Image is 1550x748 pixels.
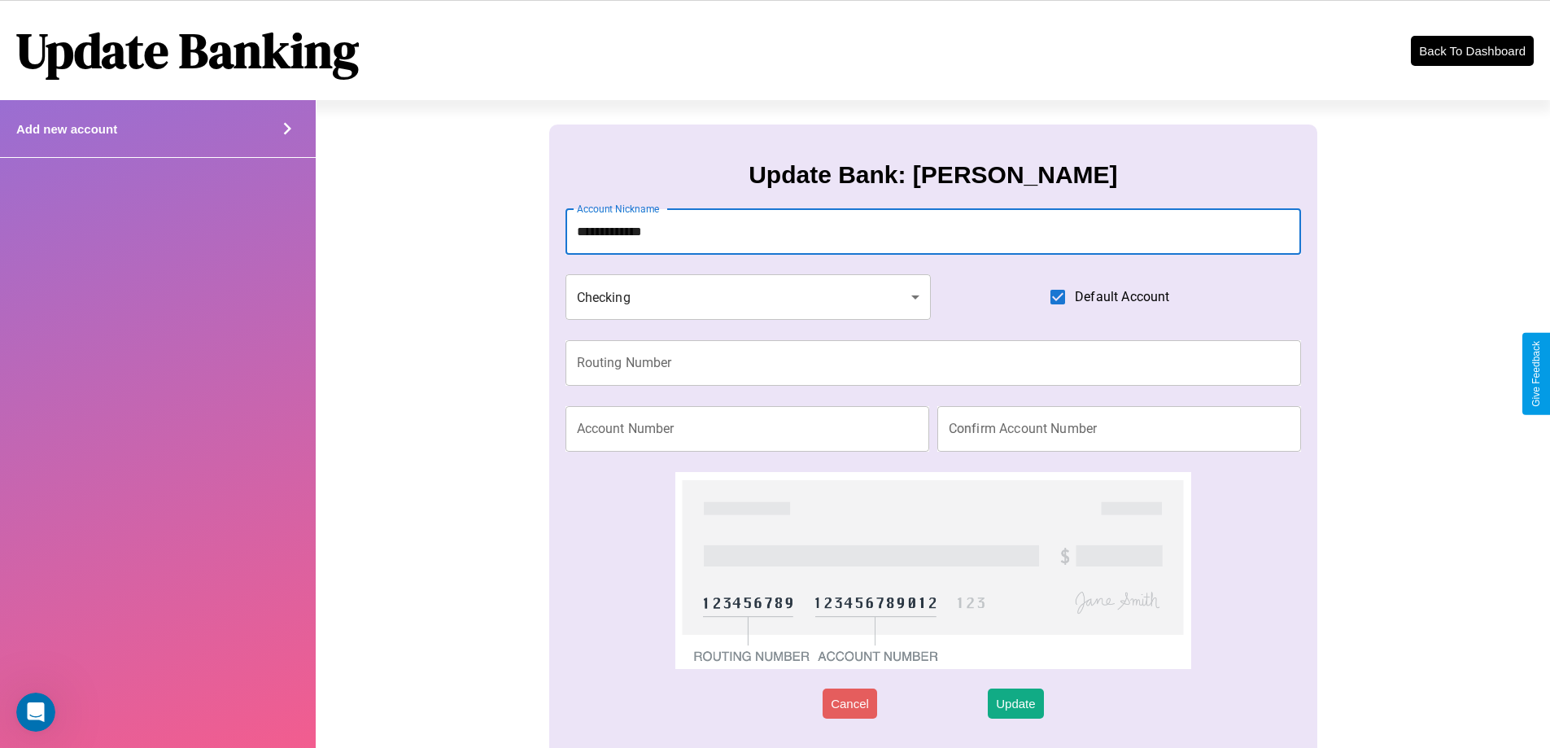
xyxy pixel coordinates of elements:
div: Checking [565,274,932,320]
h1: Update Banking [16,17,359,84]
iframe: Intercom live chat [16,693,55,732]
button: Cancel [823,689,877,719]
div: Give Feedback [1530,341,1542,407]
img: check [675,472,1190,669]
h4: Add new account [16,122,117,136]
span: Default Account [1075,287,1169,307]
label: Account Nickname [577,202,660,216]
h3: Update Bank: [PERSON_NAME] [749,161,1117,189]
button: Back To Dashboard [1411,36,1534,66]
button: Update [988,689,1043,719]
